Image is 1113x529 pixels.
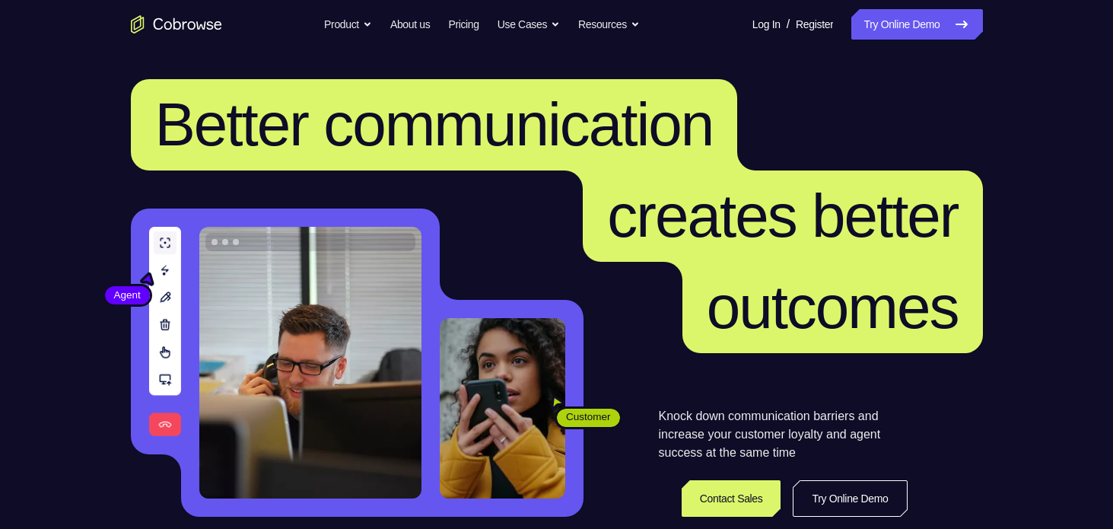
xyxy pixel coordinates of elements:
[578,9,640,40] button: Resources
[787,15,790,33] span: /
[448,9,479,40] a: Pricing
[607,182,958,250] span: creates better
[796,9,833,40] a: Register
[324,9,372,40] button: Product
[682,480,781,517] a: Contact Sales
[155,91,714,158] span: Better communication
[131,15,222,33] a: Go to the home page
[199,227,421,499] img: A customer support agent talking on the phone
[390,9,430,40] a: About us
[851,9,982,40] a: Try Online Demo
[659,407,908,462] p: Knock down communication barriers and increase your customer loyalty and agent success at the sam...
[793,480,907,517] a: Try Online Demo
[498,9,560,40] button: Use Cases
[440,318,565,499] img: A customer holding their phone
[752,9,781,40] a: Log In
[707,273,959,341] span: outcomes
